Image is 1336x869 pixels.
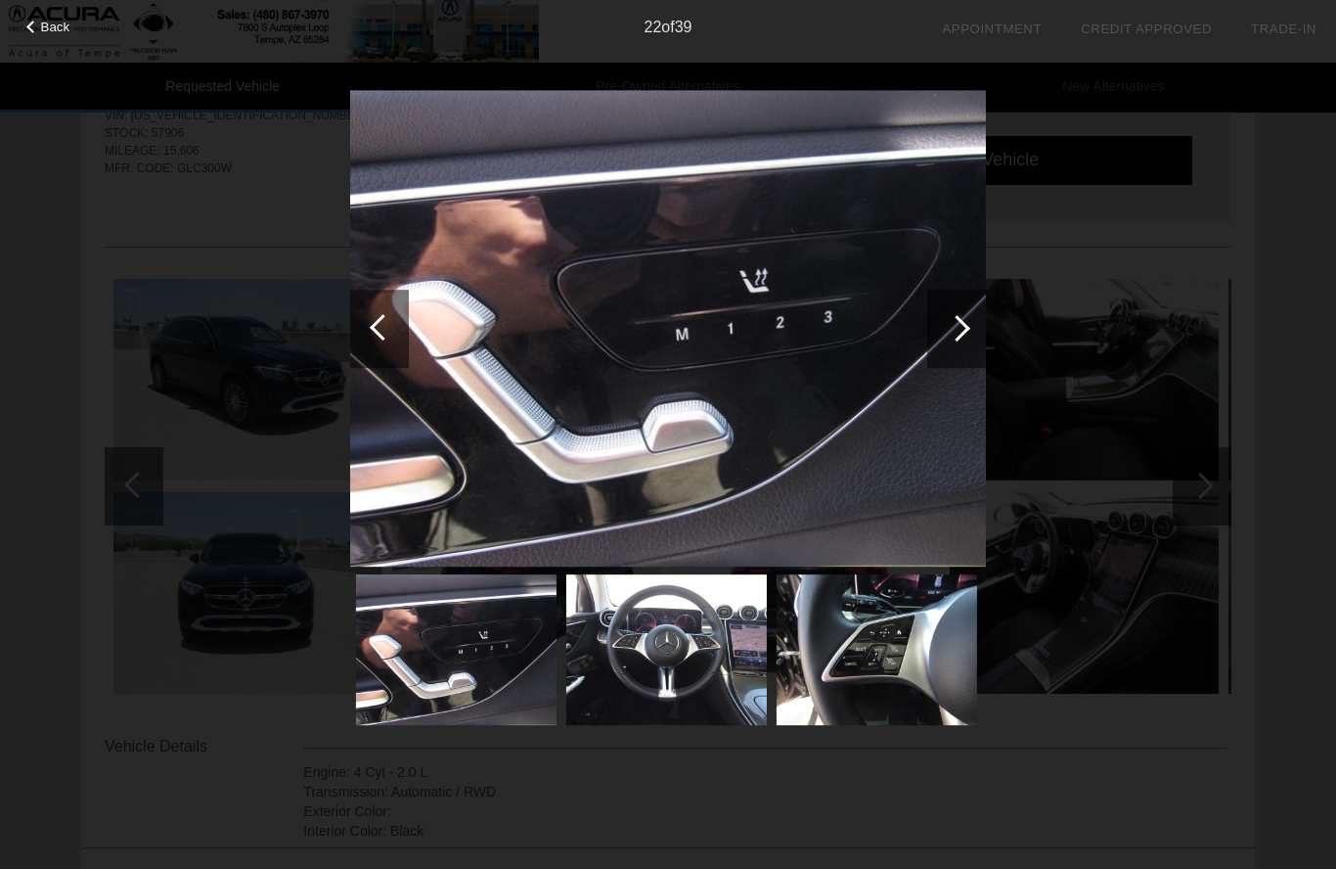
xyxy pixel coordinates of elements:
span: Back [41,20,70,34]
span: 22 [645,19,662,35]
a: Appointment [942,22,1042,36]
img: 22.jpg [350,90,986,568]
img: 23.jpg [566,574,767,725]
a: Credit Approved [1081,22,1212,36]
img: 22.jpg [356,574,557,725]
a: Trade-In [1251,22,1316,36]
span: 39 [675,19,692,35]
img: 24.jpg [777,574,977,725]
